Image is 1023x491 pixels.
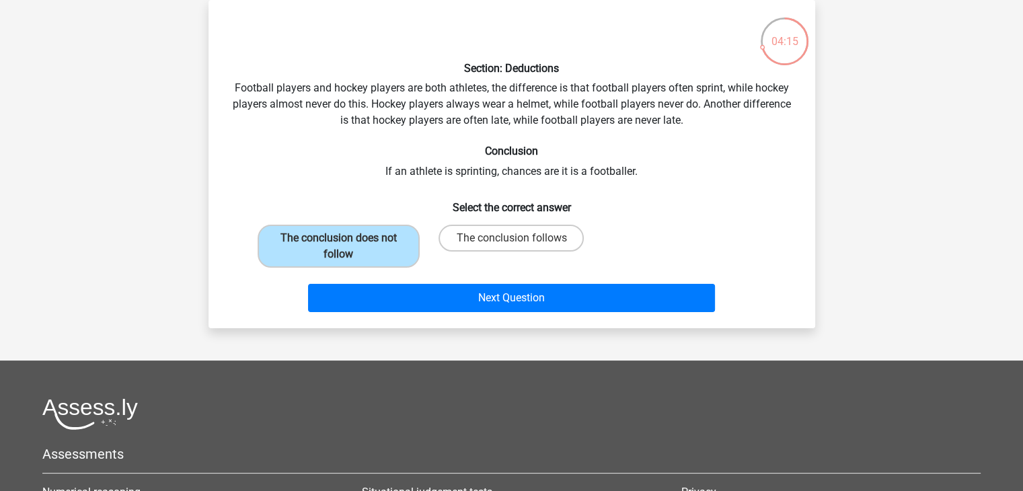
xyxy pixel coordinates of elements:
label: The conclusion does not follow [258,225,420,268]
h6: Section: Deductions [230,62,794,75]
h5: Assessments [42,446,981,462]
h6: Select the correct answer [230,190,794,214]
label: The conclusion follows [439,225,584,252]
button: Next Question [308,284,715,312]
h6: Conclusion [230,145,794,157]
img: Assessly logo [42,398,138,430]
div: 04:15 [759,16,810,50]
div: Football players and hockey players are both athletes, the difference is that football players of... [214,11,810,317]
